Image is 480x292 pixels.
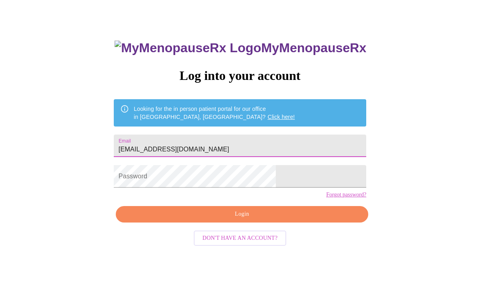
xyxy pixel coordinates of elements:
a: Forgot password? [326,192,366,198]
span: Don't have an account? [203,233,278,243]
a: Don't have an account? [192,234,289,241]
img: MyMenopauseRx Logo [115,41,261,55]
div: Looking for the in person patient portal for our office in [GEOGRAPHIC_DATA], [GEOGRAPHIC_DATA]? [134,102,295,124]
h3: MyMenopauseRx [115,41,366,55]
a: Click here! [268,114,295,120]
button: Don't have an account? [194,231,287,246]
h3: Log into your account [114,68,366,83]
button: Login [116,206,368,223]
span: Login [125,209,359,219]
